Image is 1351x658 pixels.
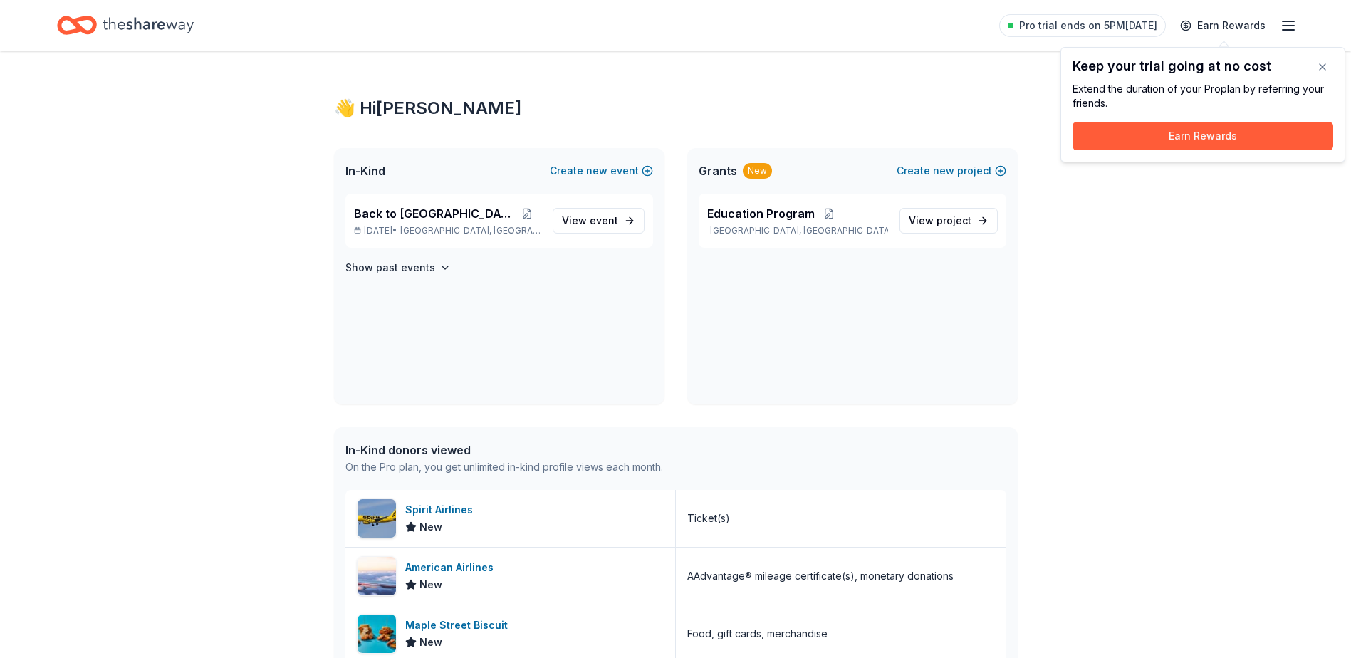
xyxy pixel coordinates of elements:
[345,259,435,276] h4: Show past events
[400,225,541,236] span: [GEOGRAPHIC_DATA], [GEOGRAPHIC_DATA]
[1019,17,1157,34] span: Pro trial ends on 5PM[DATE]
[899,208,998,234] a: View project
[707,225,888,236] p: [GEOGRAPHIC_DATA], [GEOGRAPHIC_DATA]
[345,259,451,276] button: Show past events
[562,212,618,229] span: View
[687,568,954,585] div: AAdvantage® mileage certificate(s), monetary donations
[354,205,514,222] span: Back to [GEOGRAPHIC_DATA]
[933,162,954,179] span: new
[1073,82,1333,110] div: Extend the duration of your Pro plan by referring your friends.
[909,212,971,229] span: View
[405,617,513,634] div: Maple Street Biscuit
[419,518,442,536] span: New
[419,576,442,593] span: New
[1172,13,1274,38] a: Earn Rewards
[354,225,541,236] p: [DATE] •
[550,162,653,179] button: Createnewevent
[687,510,730,527] div: Ticket(s)
[590,214,618,226] span: event
[937,214,971,226] span: project
[345,442,663,459] div: In-Kind donors viewed
[405,559,499,576] div: American Airlines
[1073,59,1333,73] div: Keep your trial going at no cost
[345,459,663,476] div: On the Pro plan, you get unlimited in-kind profile views each month.
[553,208,645,234] a: View event
[334,97,1018,120] div: 👋 Hi [PERSON_NAME]
[358,557,396,595] img: Image for American Airlines
[345,162,385,179] span: In-Kind
[1073,122,1333,150] button: Earn Rewards
[419,634,442,651] span: New
[358,499,396,538] img: Image for Spirit Airlines
[57,9,194,42] a: Home
[699,162,737,179] span: Grants
[405,501,479,518] div: Spirit Airlines
[687,625,828,642] div: Food, gift cards, merchandise
[743,163,772,179] div: New
[586,162,607,179] span: new
[999,14,1166,37] a: Pro trial ends on 5PM[DATE]
[707,205,815,222] span: Education Program
[897,162,1006,179] button: Createnewproject
[358,615,396,653] img: Image for Maple Street Biscuit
